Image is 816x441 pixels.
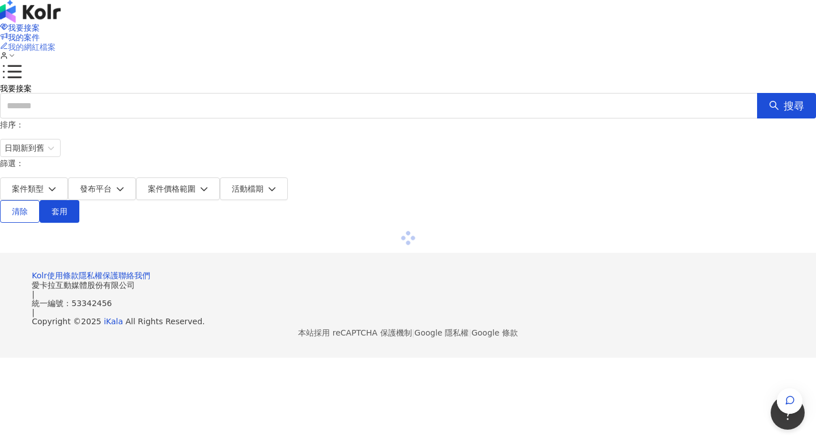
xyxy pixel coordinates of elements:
span: 案件價格範圍 [148,184,195,193]
span: | [469,328,471,337]
span: 發布平台 [80,184,112,193]
button: 案件價格範圍 [136,177,220,200]
a: Google 隱私權 [414,328,469,337]
span: 我的網紅檔案 [8,43,56,52]
a: 隱私權保護 [79,271,118,280]
span: 案件類型 [12,184,44,193]
span: 我的案件 [8,33,40,42]
span: search [769,100,779,111]
div: 愛卡拉互動媒體股份有限公司 [32,281,784,290]
span: 日期新到舊 [5,139,56,156]
span: | [32,290,35,299]
span: 搜尋 [784,100,804,112]
span: 活動檔期 [232,184,263,193]
span: | [32,308,35,317]
div: Copyright © 2025 All Rights Reserved. [32,317,784,326]
iframe: Help Scout Beacon - Open [771,396,805,430]
a: Google 條款 [471,328,518,337]
a: 聯絡我們 [118,271,150,280]
button: 發布平台 [68,177,136,200]
button: 搜尋 [757,93,816,118]
span: 套用 [52,207,67,216]
a: iKala [104,317,123,326]
a: 使用條款 [47,271,79,280]
button: 套用 [40,200,79,223]
button: 活動檔期 [220,177,288,200]
a: Kolr [32,271,47,280]
span: 我要接案 [8,23,40,32]
span: 本站採用 reCAPTCHA 保護機制 [298,326,517,340]
span: | [412,328,415,337]
span: 清除 [12,207,28,216]
div: 統一編號：53342456 [32,299,784,308]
